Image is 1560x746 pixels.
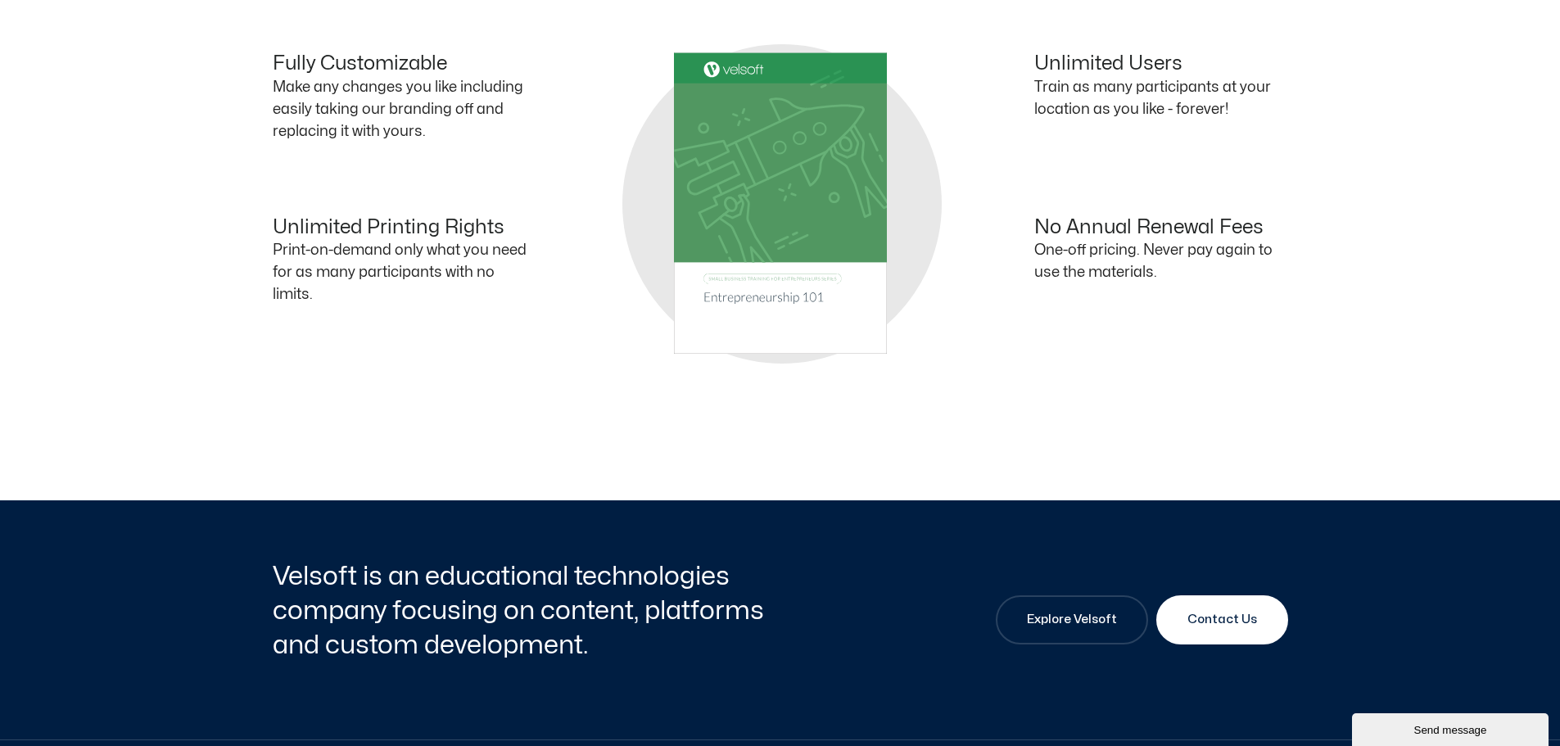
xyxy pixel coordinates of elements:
[1034,239,1288,283] p: One-off pricing. Never pay again to use the materials.
[273,52,527,76] h4: Fully Customizable
[273,76,527,142] p: Make any changes you like including easily taking our branding off and replacing it with yours.
[273,239,527,305] p: Print-on-demand only what you need for as many participants with no limits.
[1187,610,1257,630] span: Contact Us
[1352,710,1552,746] iframe: chat widget
[996,595,1148,644] a: Explore Velsoft
[273,559,776,662] h2: Velsoft is an educational technologies company focusing on content, platforms and custom developm...
[273,216,527,240] h4: Unlimited Printing Rights
[1034,76,1288,120] p: Train as many participants at your location as you like - forever!
[1034,52,1288,76] h4: Unlimited Users
[1156,595,1288,644] a: Contact Us
[1027,610,1117,630] span: Explore Velsoft
[1034,216,1288,240] h4: No Annual Renewal Fees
